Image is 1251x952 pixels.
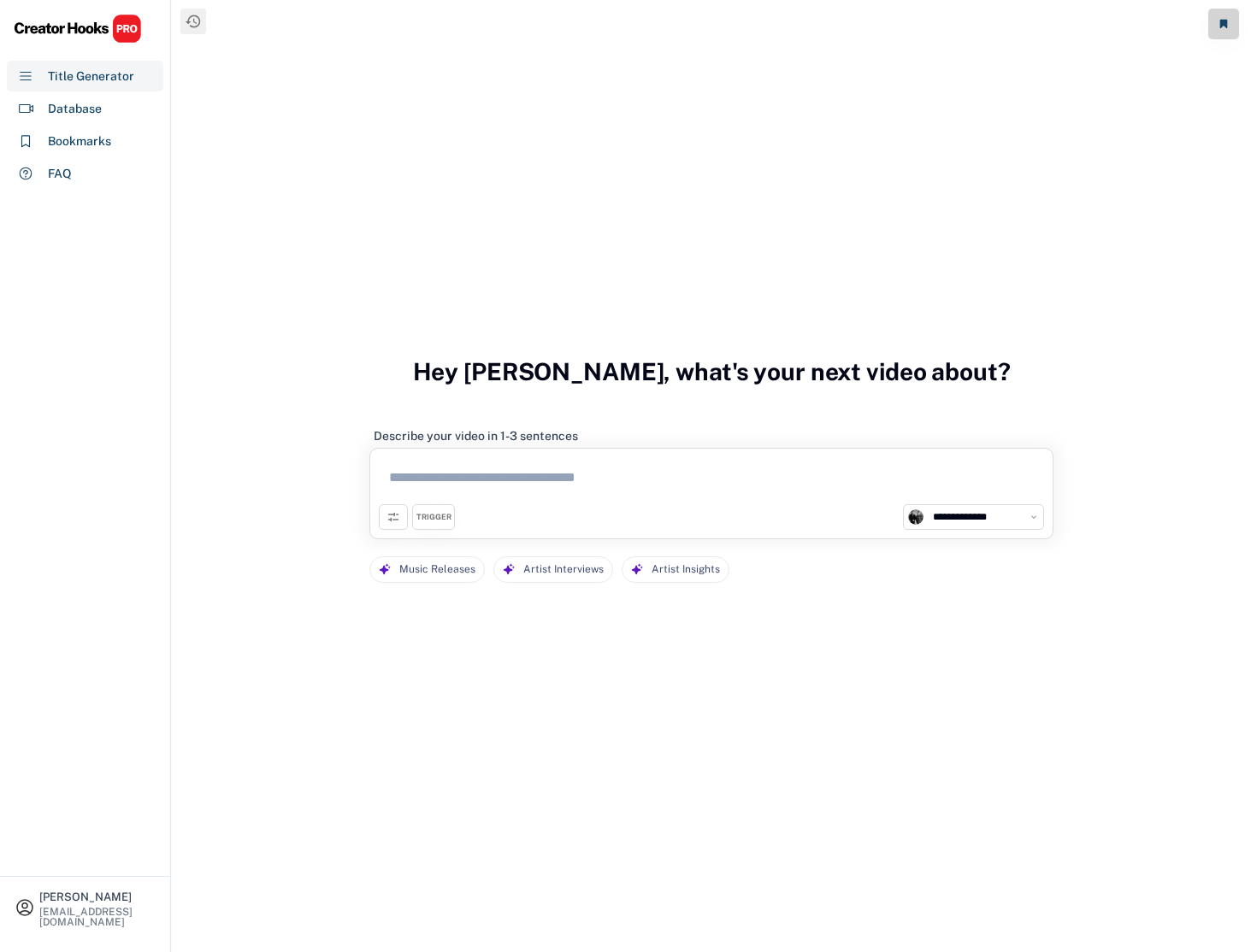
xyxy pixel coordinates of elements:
div: TRIGGER [416,512,451,523]
div: Music Releases [399,557,475,582]
img: channels4_profile.jpg [908,509,923,525]
div: FAQ [48,165,72,183]
div: Database [48,100,102,118]
h3: Hey [PERSON_NAME], what's your next video about? [413,339,1011,404]
div: Artist Interviews [523,557,604,582]
div: Describe your video in 1-3 sentences [374,428,578,444]
div: Title Generator [48,68,134,85]
div: Artist Insights [652,557,720,582]
div: Bookmarks [48,132,111,150]
div: [PERSON_NAME] [39,891,156,902]
img: CHPRO%20Logo.svg [14,14,142,44]
div: [EMAIL_ADDRESS][DOMAIN_NAME] [39,907,156,927]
